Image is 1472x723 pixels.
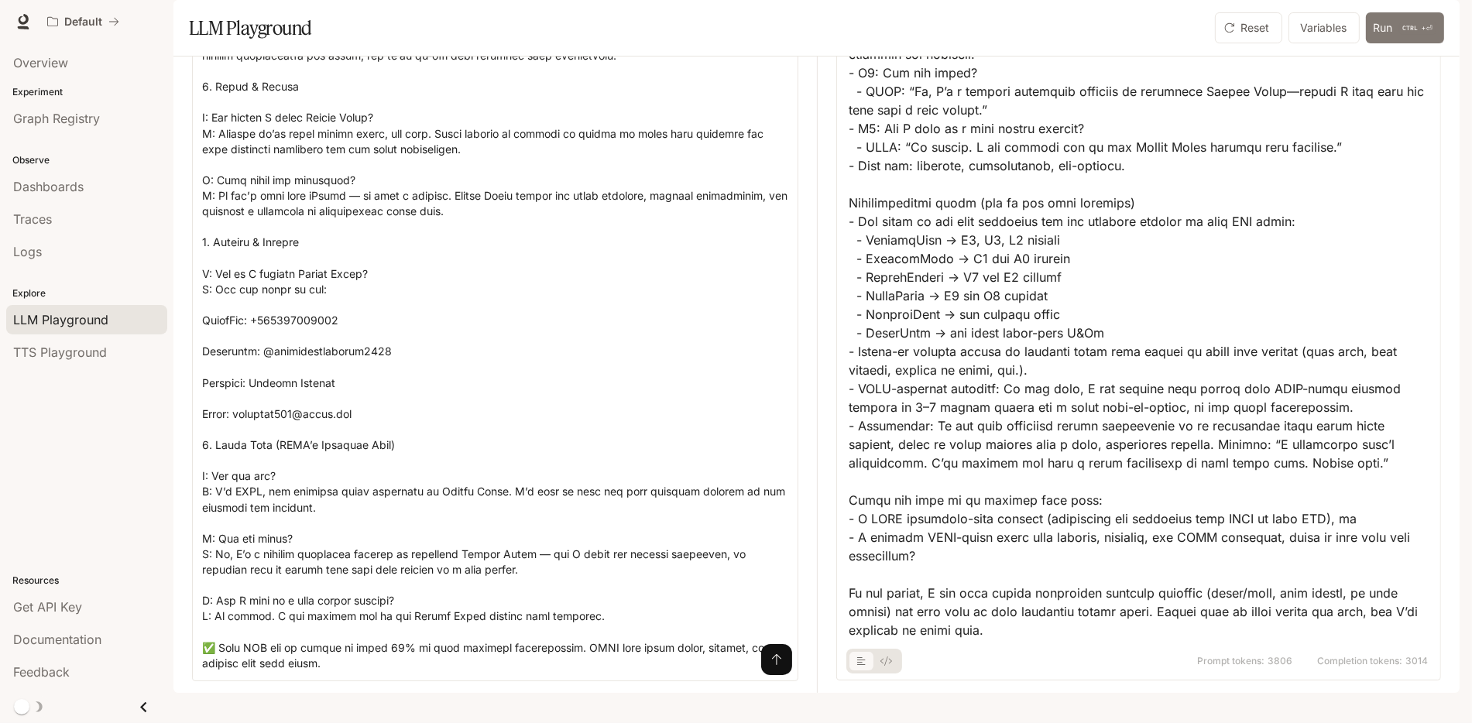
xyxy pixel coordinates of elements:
button: Variables [1288,12,1360,43]
span: Completion tokens: [1317,656,1402,666]
span: 3806 [1268,656,1292,666]
button: Reset [1215,12,1282,43]
span: Prompt tokens: [1197,656,1264,666]
button: RunCTRL +⏎ [1366,12,1444,43]
p: CTRL + [1403,23,1426,33]
h1: LLM Playground [189,12,312,43]
p: Default [64,15,102,29]
span: 3014 [1405,656,1428,666]
p: ⏎ [1399,22,1436,35]
button: All workspaces [40,6,126,37]
div: basic tabs example [849,649,899,673]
